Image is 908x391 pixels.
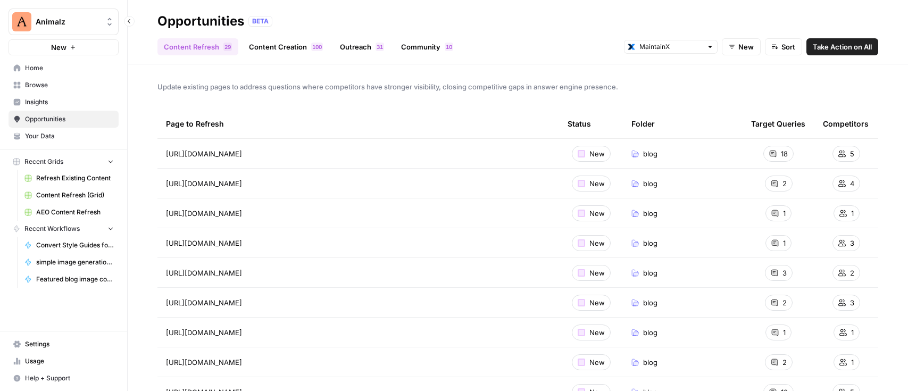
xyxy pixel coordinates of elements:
[781,148,788,159] span: 18
[449,43,452,51] span: 0
[166,297,242,308] span: [URL][DOMAIN_NAME]
[9,9,119,35] button: Workspace: Animalz
[643,268,657,278] span: blog
[9,370,119,387] button: Help + Support
[589,148,605,159] span: New
[782,357,787,368] span: 2
[376,43,384,51] div: 31
[9,336,119,353] a: Settings
[781,41,795,52] span: Sort
[157,38,238,55] a: Content Refresh29
[643,297,657,308] span: blog
[751,109,805,138] div: Target Queries
[51,42,66,53] span: New
[224,43,228,51] span: 2
[12,12,31,31] img: Animalz Logo
[783,327,786,338] span: 1
[166,109,551,138] div: Page to Refresh
[25,131,114,141] span: Your Data
[20,204,119,221] a: AEO Content Refresh
[24,157,63,167] span: Recent Grids
[850,148,854,159] span: 5
[20,237,119,254] a: Convert Style Guides for LLMs
[823,109,869,138] div: Competitors
[36,190,114,200] span: Content Refresh (Grid)
[380,43,383,51] span: 1
[166,327,242,338] span: [URL][DOMAIN_NAME]
[9,94,119,111] a: Insights
[850,178,854,189] span: 4
[395,38,460,55] a: Community10
[850,268,854,278] span: 2
[782,178,787,189] span: 2
[589,178,605,189] span: New
[9,39,119,55] button: New
[36,173,114,183] span: Refresh Existing Content
[589,208,605,219] span: New
[243,38,329,55] a: Content Creation100
[166,357,242,368] span: [URL][DOMAIN_NAME]
[851,327,854,338] span: 1
[20,254,119,271] a: simple image generation nano + gpt
[643,357,657,368] span: blog
[25,97,114,107] span: Insights
[25,356,114,366] span: Usage
[643,238,657,248] span: blog
[315,43,319,51] span: 0
[782,268,787,278] span: 3
[9,77,119,94] a: Browse
[166,148,242,159] span: [URL][DOMAIN_NAME]
[589,238,605,248] span: New
[9,154,119,170] button: Recent Grids
[25,373,114,383] span: Help + Support
[312,43,315,51] span: 1
[639,41,702,52] input: MaintainX
[228,43,231,51] span: 9
[248,16,272,27] div: BETA
[9,60,119,77] a: Home
[589,297,605,308] span: New
[223,43,232,51] div: 29
[589,357,605,368] span: New
[319,43,322,51] span: 0
[36,16,100,27] span: Animalz
[36,274,114,284] span: Featured blog image concepts
[20,187,119,204] a: Content Refresh (Grid)
[9,353,119,370] a: Usage
[782,297,787,308] span: 2
[157,81,878,92] span: Update existing pages to address questions where competitors have stronger visibility, closing co...
[783,238,786,248] span: 1
[166,268,242,278] span: [URL][DOMAIN_NAME]
[643,327,657,338] span: blog
[25,63,114,73] span: Home
[9,128,119,145] a: Your Data
[813,41,872,52] span: Take Action on All
[166,208,242,219] span: [URL][DOMAIN_NAME]
[568,109,591,138] div: Status
[25,114,114,124] span: Opportunities
[377,43,380,51] span: 3
[738,41,754,52] span: New
[445,43,453,51] div: 10
[446,43,449,51] span: 1
[643,178,657,189] span: blog
[850,297,854,308] span: 3
[851,208,854,219] span: 1
[783,208,786,219] span: 1
[25,80,114,90] span: Browse
[631,109,655,138] div: Folder
[20,271,119,288] a: Featured blog image concepts
[9,221,119,237] button: Recent Workflows
[765,38,802,55] button: Sort
[643,148,657,159] span: blog
[643,208,657,219] span: blog
[24,224,80,234] span: Recent Workflows
[589,327,605,338] span: New
[311,43,323,51] div: 100
[36,240,114,250] span: Convert Style Guides for LLMs
[36,207,114,217] span: AEO Content Refresh
[806,38,878,55] button: Take Action on All
[20,170,119,187] a: Refresh Existing Content
[166,238,242,248] span: [URL][DOMAIN_NAME]
[9,111,119,128] a: Opportunities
